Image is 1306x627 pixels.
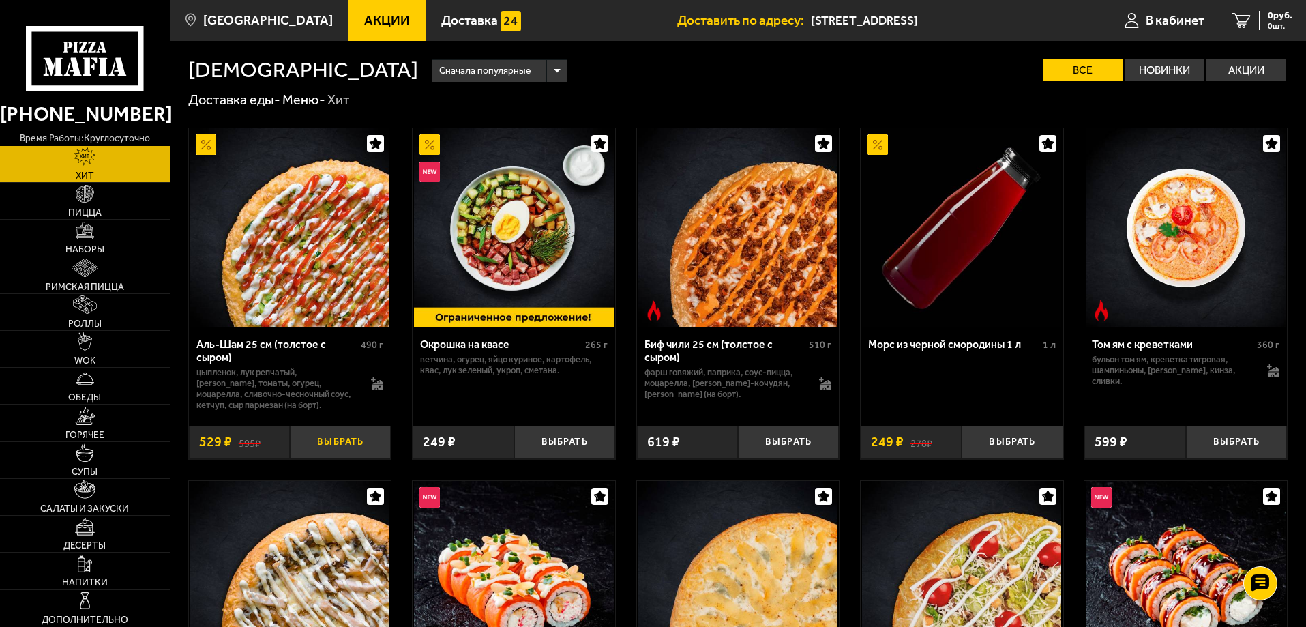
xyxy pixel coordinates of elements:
[419,162,440,182] img: Новинка
[413,128,615,327] a: АкционныйНовинкаОкрошка на квасе
[647,435,680,449] span: 619 ₽
[867,134,888,155] img: Акционный
[1091,300,1112,321] img: Острое блюдо
[1043,339,1056,351] span: 1 л
[76,171,94,181] span: Хит
[514,426,615,459] button: Выбрать
[1092,338,1253,351] div: Том ям с креветками
[68,208,102,218] span: Пицца
[868,338,1039,351] div: Морс из черной смородины 1 л
[196,134,216,155] img: Акционный
[1268,11,1292,20] span: 0 руб.
[189,128,391,327] a: АкционныйАль-Шам 25 см (толстое с сыром)
[1268,22,1292,30] span: 0 шт.
[962,426,1063,459] button: Выбрать
[638,128,837,327] img: Биф чили 25 см (толстое с сыром)
[196,338,358,364] div: Аль-Шам 25 см (толстое с сыром)
[677,14,811,27] span: Доставить по адресу:
[203,14,333,27] span: [GEOGRAPHIC_DATA]
[196,367,358,411] p: цыпленок, лук репчатый, [PERSON_NAME], томаты, огурец, моцарелла, сливочно-чесночный соус, кетчуп...
[420,354,608,376] p: ветчина, огурец, яйцо куриное, картофель, квас, лук зеленый, укроп, сметана.
[585,339,608,351] span: 265 г
[861,128,1063,327] a: АкционныйМорс из черной смородины 1 л
[65,431,104,440] span: Горячее
[1125,59,1205,81] label: Новинки
[501,11,521,31] img: 15daf4d41897b9f0e9f617042186c801.svg
[188,91,280,108] a: Доставка еды-
[809,339,831,351] span: 510 г
[419,134,440,155] img: Акционный
[190,128,389,327] img: Аль-Шам 25 см (толстое с сыром)
[811,8,1072,33] input: Ваш адрес доставки
[1186,426,1287,459] button: Выбрать
[65,245,104,254] span: Наборы
[1084,128,1287,327] a: Острое блюдоТом ям с креветками
[414,128,613,327] img: Окрошка на квасе
[361,339,383,351] span: 490 г
[62,578,108,587] span: Напитки
[68,393,101,403] span: Обеды
[1092,354,1253,387] p: бульон том ям, креветка тигровая, шампиньоны, [PERSON_NAME], кинза, сливки.
[423,435,456,449] span: 249 ₽
[1257,339,1279,351] span: 360 г
[327,91,350,109] div: Хит
[40,504,129,514] span: Салаты и закуски
[290,426,391,459] button: Выбрать
[1095,435,1127,449] span: 599 ₽
[282,91,325,108] a: Меню-
[364,14,410,27] span: Акции
[644,300,664,321] img: Острое блюдо
[910,435,932,449] s: 278 ₽
[1091,487,1112,508] img: Новинка
[862,128,1061,327] img: Морс из черной смородины 1 л
[188,59,418,81] h1: [DEMOGRAPHIC_DATA]
[63,541,106,551] span: Десерты
[42,615,128,625] span: Дополнительно
[239,435,261,449] s: 595 ₽
[644,367,806,400] p: фарш говяжий, паприка, соус-пицца, моцарелла, [PERSON_NAME]-кочудян, [PERSON_NAME] (на борт).
[199,435,232,449] span: 529 ₽
[1086,128,1286,327] img: Том ям с креветками
[441,14,498,27] span: Доставка
[1146,14,1204,27] span: В кабинет
[439,58,531,84] span: Сначала популярные
[420,338,582,351] div: Окрошка на квасе
[68,319,102,329] span: Роллы
[1206,59,1286,81] label: Акции
[871,435,904,449] span: 249 ₽
[637,128,840,327] a: Острое блюдоБиф чили 25 см (толстое с сыром)
[738,426,839,459] button: Выбрать
[72,467,98,477] span: Супы
[74,356,95,366] span: WOK
[1043,59,1123,81] label: Все
[644,338,806,364] div: Биф чили 25 см (толстое с сыром)
[46,282,124,292] span: Римская пицца
[419,487,440,508] img: Новинка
